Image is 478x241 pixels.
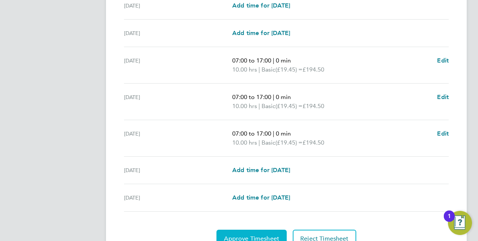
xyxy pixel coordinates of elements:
span: (£19.45) = [275,139,303,146]
span: Add time for [DATE] [232,2,290,9]
span: 10.00 hrs [232,66,257,73]
a: Edit [437,56,449,65]
span: 07:00 to 17:00 [232,93,271,101]
div: 1 [448,216,451,226]
span: | [259,66,260,73]
span: 0 min [276,130,291,137]
span: Basic [262,65,275,74]
span: Add time for [DATE] [232,166,290,174]
span: | [259,102,260,110]
a: Add time for [DATE] [232,29,290,38]
span: 10.00 hrs [232,139,257,146]
span: 07:00 to 17:00 [232,130,271,137]
span: 0 min [276,93,291,101]
span: 10.00 hrs [232,102,257,110]
a: Edit [437,93,449,102]
span: Basic [262,138,275,147]
span: £194.50 [303,102,324,110]
span: | [273,130,274,137]
div: [DATE] [124,93,232,111]
span: (£19.45) = [275,66,303,73]
div: [DATE] [124,29,232,38]
span: Add time for [DATE] [232,29,290,37]
span: | [273,93,274,101]
span: | [259,139,260,146]
span: Basic [262,102,275,111]
a: Edit [437,129,449,138]
div: [DATE] [124,166,232,175]
span: £194.50 [303,66,324,73]
span: 07:00 to 17:00 [232,57,271,64]
span: Edit [437,57,449,64]
span: Edit [437,93,449,101]
button: Open Resource Center, 1 new notification [448,211,472,235]
div: [DATE] [124,1,232,10]
div: [DATE] [124,193,232,202]
div: [DATE] [124,129,232,147]
a: Add time for [DATE] [232,1,290,10]
span: Add time for [DATE] [232,194,290,201]
span: | [273,57,274,64]
span: (£19.45) = [275,102,303,110]
a: Add time for [DATE] [232,193,290,202]
span: Edit [437,130,449,137]
a: Add time for [DATE] [232,166,290,175]
span: 0 min [276,57,291,64]
div: [DATE] [124,56,232,74]
span: £194.50 [303,139,324,146]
